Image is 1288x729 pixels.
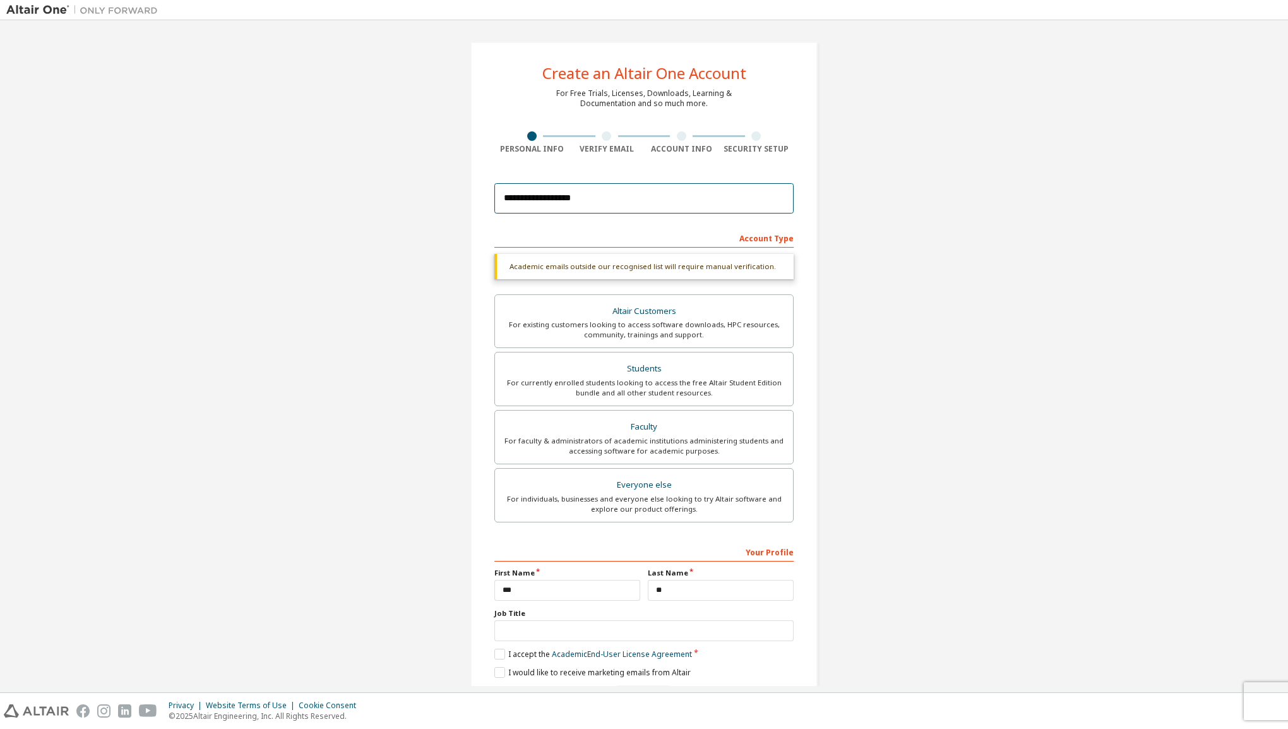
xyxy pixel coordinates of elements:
div: Read and acccept EULA to continue [494,685,794,704]
label: I accept the [494,649,692,660]
label: I would like to receive marketing emails from Altair [494,667,691,678]
p: © 2025 Altair Engineering, Inc. All Rights Reserved. [169,711,364,721]
div: Your Profile [494,541,794,562]
div: For Free Trials, Licenses, Downloads, Learning & Documentation and so much more. [556,88,732,109]
img: Altair One [6,4,164,16]
img: linkedin.svg [118,704,131,718]
div: Personal Info [494,144,569,154]
div: Altair Customers [503,303,785,320]
div: For faculty & administrators of academic institutions administering students and accessing softwa... [503,436,785,456]
div: Verify Email [569,144,645,154]
img: altair_logo.svg [4,704,69,718]
div: Faculty [503,418,785,436]
div: Security Setup [719,144,794,154]
div: Account Type [494,227,794,248]
div: Account Info [644,144,719,154]
div: For existing customers looking to access software downloads, HPC resources, community, trainings ... [503,320,785,340]
div: Students [503,360,785,378]
div: Academic emails outside our recognised list will require manual verification. [494,254,794,279]
div: Create an Altair One Account [542,66,746,81]
div: For individuals, businesses and everyone else looking to try Altair software and explore our prod... [503,494,785,514]
img: instagram.svg [97,704,110,718]
label: First Name [494,568,640,578]
div: Cookie Consent [299,701,364,711]
img: youtube.svg [139,704,157,718]
label: Last Name [648,568,794,578]
div: For currently enrolled students looking to access the free Altair Student Edition bundle and all ... [503,378,785,398]
div: Website Terms of Use [206,701,299,711]
img: facebook.svg [76,704,90,718]
label: Job Title [494,608,794,618]
a: Academic End-User License Agreement [552,649,692,660]
div: Everyone else [503,476,785,494]
div: Privacy [169,701,206,711]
